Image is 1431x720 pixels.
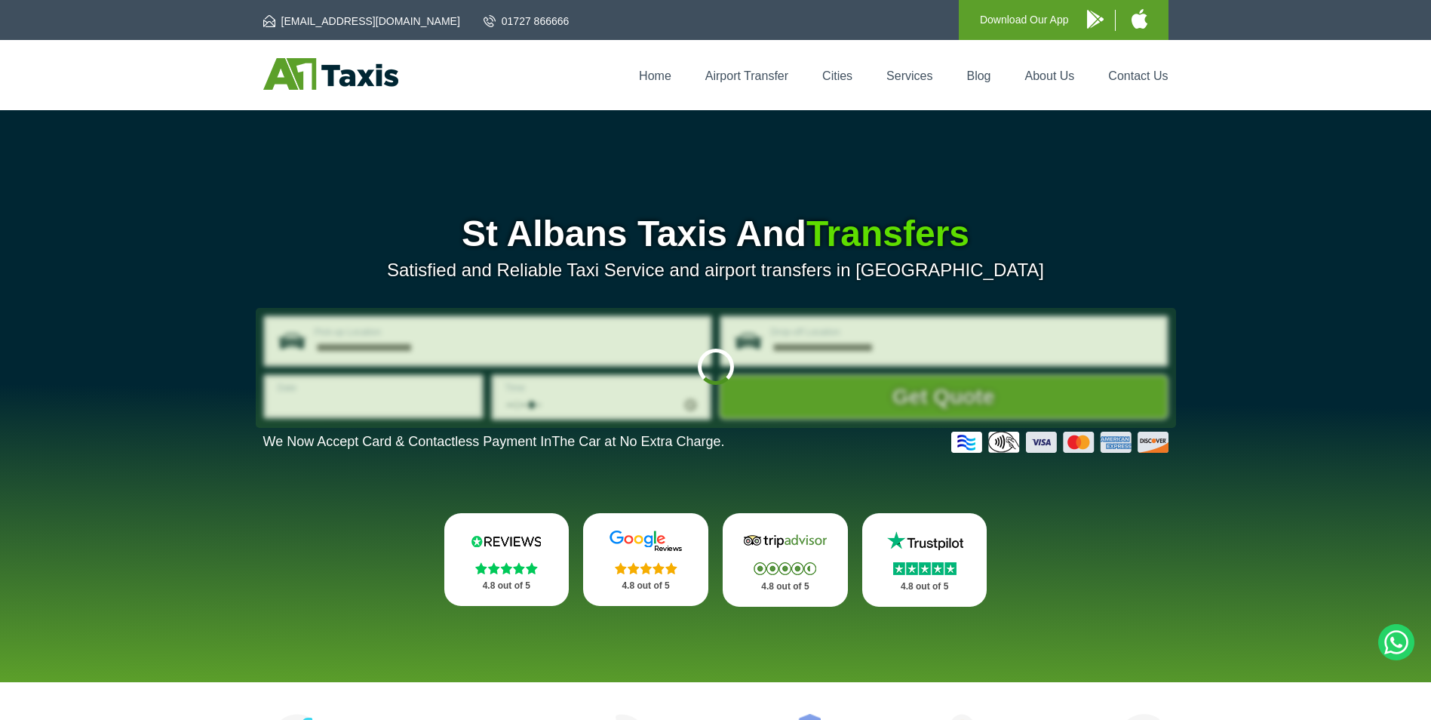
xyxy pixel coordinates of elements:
[754,562,816,575] img: Stars
[551,434,724,449] span: The Car at No Extra Charge.
[862,513,987,607] a: Trustpilot Stars 4.8 out of 5
[263,216,1168,252] h1: St Albans Taxis And
[639,69,671,82] a: Home
[980,11,1069,29] p: Download Our App
[600,577,692,595] p: 4.8 out of 5
[806,214,969,254] span: Transfers
[893,562,957,575] img: Stars
[615,562,677,574] img: Stars
[879,577,971,596] p: 4.8 out of 5
[886,69,932,82] a: Services
[1025,69,1075,82] a: About Us
[822,69,852,82] a: Cities
[1132,9,1147,29] img: A1 Taxis iPhone App
[723,513,848,607] a: Tripadvisor Stars 4.8 out of 5
[263,260,1168,281] p: Satisfied and Reliable Taxi Service and airport transfers in [GEOGRAPHIC_DATA]
[461,530,551,552] img: Reviews.io
[1087,10,1104,29] img: A1 Taxis Android App
[444,513,570,606] a: Reviews.io Stars 4.8 out of 5
[461,577,553,595] p: 4.8 out of 5
[600,530,691,552] img: Google
[263,14,460,29] a: [EMAIL_ADDRESS][DOMAIN_NAME]
[484,14,570,29] a: 01727 866666
[1108,69,1168,82] a: Contact Us
[705,69,788,82] a: Airport Transfer
[475,562,538,574] img: Stars
[740,530,831,552] img: Tripadvisor
[951,432,1168,453] img: Credit And Debit Cards
[880,530,970,552] img: Trustpilot
[263,434,725,450] p: We Now Accept Card & Contactless Payment In
[263,58,398,90] img: A1 Taxis St Albans LTD
[966,69,990,82] a: Blog
[739,577,831,596] p: 4.8 out of 5
[583,513,708,606] a: Google Stars 4.8 out of 5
